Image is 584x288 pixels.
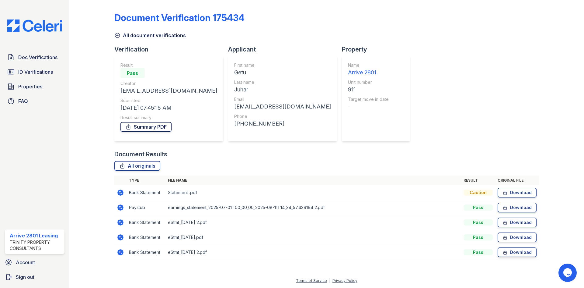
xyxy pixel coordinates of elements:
[114,45,228,54] div: Verification
[348,96,389,102] div: Target move in date
[165,230,461,245] td: eStmt_[DATE].pdf
[120,104,217,112] div: [DATE] 07:45:15 AM
[464,219,493,226] div: Pass
[127,185,165,200] td: Bank Statement
[234,68,331,77] div: Getu
[5,80,64,93] a: Properties
[114,32,186,39] a: All document verifications
[120,80,217,87] div: Creator
[234,113,331,119] div: Phone
[114,161,160,171] a: All originals
[234,102,331,111] div: [EMAIL_ADDRESS][DOMAIN_NAME]
[5,95,64,107] a: FAQ
[16,273,34,281] span: Sign out
[120,98,217,104] div: Submitted
[498,203,537,212] a: Download
[10,239,62,251] div: Trinity Property Consultants
[342,45,415,54] div: Property
[464,204,493,211] div: Pass
[498,188,537,197] a: Download
[228,45,342,54] div: Applicant
[18,98,28,105] span: FAQ
[10,232,62,239] div: Arrive 2801 Leasing
[165,176,461,185] th: File name
[18,83,42,90] span: Properties
[498,218,537,227] a: Download
[348,102,389,111] div: -
[234,96,331,102] div: Email
[498,247,537,257] a: Download
[120,68,145,78] div: Pass
[5,66,64,78] a: ID Verifications
[18,68,53,76] span: ID Verifications
[120,62,217,68] div: Result
[127,176,165,185] th: Type
[348,62,389,68] div: Name
[120,122,172,132] a: Summary PDF
[495,176,539,185] th: Original file
[558,264,578,282] iframe: chat widget
[127,215,165,230] td: Bank Statement
[332,278,357,283] a: Privacy Policy
[348,62,389,77] a: Name Arrive 2801
[127,200,165,215] td: Paystub
[120,115,217,121] div: Result summary
[2,271,67,283] a: Sign out
[348,79,389,85] div: Unit number
[234,79,331,85] div: Last name
[165,215,461,230] td: eStmt_[DATE] 2.pdf
[2,20,67,32] img: CE_Logo_Blue-a8612792a0a2168367f1c8372b55b34899dd931a85d93a1a3d3e32e68fde9ad4.png
[165,245,461,260] td: eStmt_[DATE] 2.pdf
[348,68,389,77] div: Arrive 2801
[114,12,245,23] div: Document Verification 175434
[461,176,495,185] th: Result
[18,54,57,61] span: Doc Verifications
[165,185,461,200] td: Statement .pdf
[120,87,217,95] div: [EMAIL_ADDRESS][DOMAIN_NAME]
[16,259,35,266] span: Account
[234,85,331,94] div: Juhar
[329,278,330,283] div: |
[114,150,167,158] div: Document Results
[165,200,461,215] td: earnings_statement_2025-07-01T00_00_00_2025-08-11T14_34_57.439194 2.pdf
[234,62,331,68] div: First name
[464,190,493,196] div: Caution
[464,234,493,240] div: Pass
[127,245,165,260] td: Bank Statement
[464,249,493,255] div: Pass
[296,278,327,283] a: Terms of Service
[498,233,537,242] a: Download
[5,51,64,63] a: Doc Verifications
[348,85,389,94] div: 911
[234,119,331,128] div: [PHONE_NUMBER]
[2,256,67,268] a: Account
[127,230,165,245] td: Bank Statement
